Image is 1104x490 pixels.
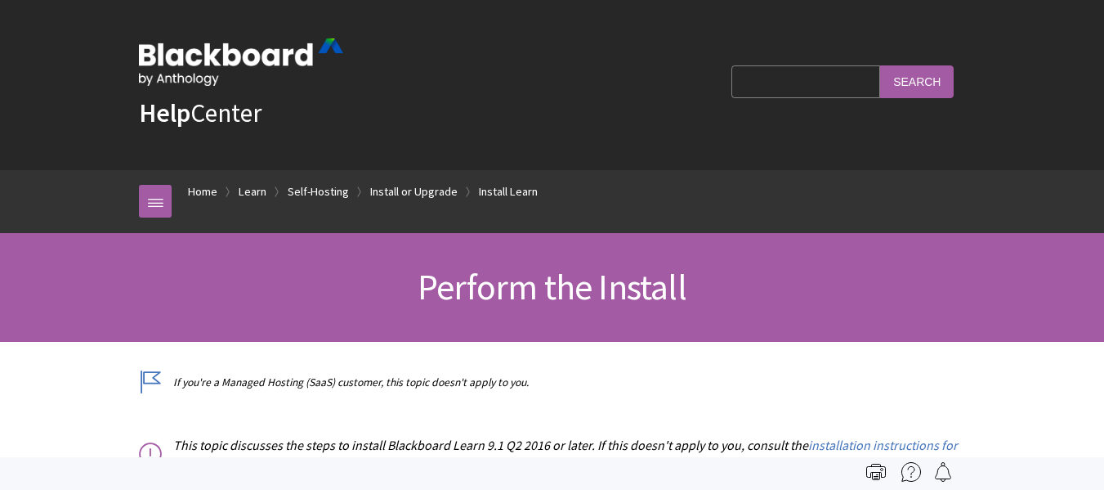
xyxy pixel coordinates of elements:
a: Learn [239,182,266,202]
img: More help [901,462,921,482]
img: Blackboard by Anthology [139,38,343,86]
strong: Help [139,97,190,129]
img: Follow this page [933,462,953,482]
p: If you're a Managed Hosting (SaaS) customer, this topic doesn't apply to you. [139,375,965,390]
p: This topic discusses the steps to install Blackboard Learn 9.1 Q2 2016 or later. If this doesn't ... [139,436,965,473]
input: Search [880,65,954,97]
a: installation instructions for earlier versions of Blackboard Learn [173,437,958,472]
a: Install or Upgrade [370,182,458,202]
a: HelpCenter [139,97,261,129]
a: Install Learn [479,182,538,202]
img: Print [866,462,886,482]
a: Self-Hosting [288,182,349,202]
span: Perform the Install [418,264,686,309]
a: Home [188,182,217,202]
